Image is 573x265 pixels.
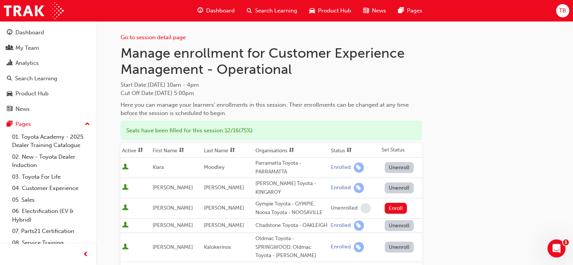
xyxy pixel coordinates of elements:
[15,74,57,83] div: Search Learning
[138,147,143,154] span: sorting-icon
[289,147,294,154] span: sorting-icon
[255,221,328,230] div: Chadstone Toyota - OAKLEIGH
[9,151,93,171] a: 02. New - Toyota Dealer Induction
[9,205,93,225] a: 06. Electrification (EV & Hybrid)
[85,119,90,129] span: up-icon
[121,81,422,89] span: Start Date :
[347,147,352,154] span: sorting-icon
[122,204,128,212] span: User is active
[204,205,244,211] span: [PERSON_NAME]
[361,203,371,213] span: learningRecordVerb_NONE-icon
[121,34,186,41] a: Go to session detail page
[385,203,407,214] button: Enroll
[9,171,93,183] a: 03. Toyota For Life
[204,184,244,191] span: [PERSON_NAME]
[331,184,351,191] div: Enrolled
[7,29,12,36] span: guage-icon
[357,3,392,18] a: news-iconNews
[3,41,93,55] a: My Team
[153,205,193,211] span: [PERSON_NAME]
[398,6,404,15] span: pages-icon
[331,222,351,229] div: Enrolled
[3,102,93,116] a: News
[563,239,569,245] span: 1
[3,24,93,117] button: DashboardMy TeamAnalyticsSearch LearningProduct HubNews
[3,87,93,101] a: Product Hub
[3,72,93,86] a: Search Learning
[241,3,303,18] a: search-iconSearch Learning
[4,2,64,19] img: Trak
[3,117,93,131] button: Pages
[121,121,422,141] div: Seats have been filled for this session : 12 / 16 ( 75% )
[7,106,12,113] span: news-icon
[556,4,569,17] button: TB
[318,6,351,15] span: Product Hub
[3,56,93,70] a: Analytics
[3,26,93,40] a: Dashboard
[255,159,328,176] div: Parramatta Toyota - PARRAMATTA
[122,184,128,191] span: User is active
[331,164,351,171] div: Enrolled
[255,179,328,196] div: [PERSON_NAME] Toyota - KINGAROY
[204,164,225,170] span: Moodley
[329,143,380,158] th: Toggle SortBy
[254,143,329,158] th: Toggle SortBy
[15,28,44,37] div: Dashboard
[230,147,235,154] span: sorting-icon
[197,6,203,15] span: guage-icon
[7,60,12,67] span: chart-icon
[9,131,93,151] a: 01. Toyota Academy - 2025 Dealer Training Catalogue
[83,250,89,259] span: prev-icon
[559,6,566,15] span: TB
[407,6,422,15] span: Pages
[15,44,39,52] div: My Team
[148,81,199,88] span: [DATE] 10am - 4pm
[354,242,364,252] span: learningRecordVerb_ENROLL-icon
[9,225,93,237] a: 07. Parts21 Certification
[303,3,357,18] a: car-iconProduct Hub
[191,3,241,18] a: guage-iconDashboard
[9,182,93,194] a: 04. Customer Experience
[385,162,414,173] button: Unenroll
[153,244,193,250] span: [PERSON_NAME]
[153,222,193,228] span: [PERSON_NAME]
[121,143,151,158] th: Toggle SortBy
[15,89,49,98] div: Product Hub
[15,120,31,129] div: Pages
[247,6,252,15] span: search-icon
[255,200,328,217] div: Gympie Toyota - GYMPIE, Noosa Toyota - NOOSAVILLE
[380,143,422,158] th: Set Status
[15,59,39,67] div: Analytics
[385,242,414,253] button: Unenroll
[15,105,30,113] div: News
[354,183,364,193] span: learningRecordVerb_ENROLL-icon
[122,164,128,171] span: User is active
[204,222,244,228] span: [PERSON_NAME]
[255,234,328,260] div: Oldmac Toyota - SPRINGWOOD, Oldmac Toyota - [PERSON_NAME]
[121,90,194,97] span: Cut Off Date : [DATE] 5:00pm
[206,6,235,15] span: Dashboard
[9,237,93,249] a: 08. Service Training
[122,222,128,229] span: User is active
[7,90,12,97] span: car-icon
[309,6,315,15] span: car-icon
[122,244,128,251] span: User is active
[121,45,422,78] h1: Manage enrollment for Customer Experience Management - Operational
[354,221,364,231] span: learningRecordVerb_ENROLL-icon
[255,6,297,15] span: Search Learning
[385,220,414,231] button: Unenroll
[392,3,428,18] a: pages-iconPages
[385,182,414,193] button: Unenroll
[331,205,358,212] div: Unenrolled
[153,184,193,191] span: [PERSON_NAME]
[331,244,351,251] div: Enrolled
[151,143,202,158] th: Toggle SortBy
[179,147,184,154] span: sorting-icon
[363,6,369,15] span: news-icon
[7,45,12,52] span: people-icon
[9,194,93,206] a: 05. Sales
[354,162,364,173] span: learningRecordVerb_ENROLL-icon
[372,6,386,15] span: News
